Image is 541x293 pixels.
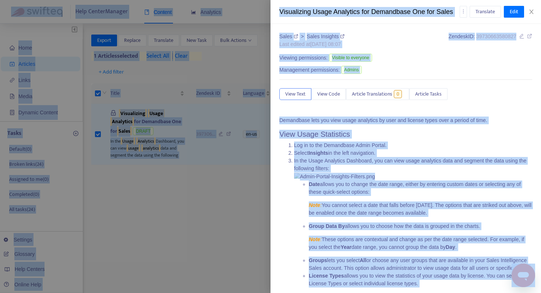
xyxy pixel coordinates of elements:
[449,33,532,48] div: Zendesk ID:
[309,202,322,208] em: :
[279,7,460,17] div: Visualizing Usage Analytics for Demandbase One for Sales
[294,173,375,181] img: Admin-Portal-Insights-Filters.png
[308,150,328,156] strong: Insights
[279,33,300,39] a: Sales
[341,66,362,74] span: Admins
[309,257,532,272] li: lets you select or choose any user groups that are available in your Sales Intelligence Sales acc...
[309,236,532,251] p: These options are contextual and change as per the date range selected. For example, if you selec...
[279,33,344,40] div: >
[446,244,455,250] strong: Day
[528,9,534,15] span: close
[329,54,372,62] span: Visible to everyone
[510,8,518,16] span: Edit
[360,257,367,263] strong: All
[340,244,351,250] strong: Year
[309,181,532,196] p: allows you to change the date range, either by entering custom dates or selecting any of these qu...
[476,33,516,39] span: 39730663580827
[309,223,345,229] strong: Group Data By
[309,222,532,230] p: allows you to choose how the data is grouped in the charts.
[475,8,495,16] span: Translate
[279,40,344,48] div: Last edited at [DATE] 08:07
[294,142,532,149] li: Log in to the Demandbase Admin Portal.
[309,236,322,242] em: :
[294,149,532,157] li: Select in the left navigation.
[470,6,501,18] button: Translate
[279,54,328,62] span: Viewing permissions:
[279,88,311,100] button: View Text
[309,201,532,217] p: You cannot select a date that falls before [DATE]. The options that are striked out above, will b...
[526,8,537,15] button: Close
[409,88,448,100] button: Article Tasks
[285,90,305,98] span: View Text
[309,181,320,187] strong: Date
[512,264,535,287] iframe: Button to launch messaging window
[317,90,340,98] span: View Code
[394,90,402,98] span: 0
[307,33,344,39] a: Sales Insights
[504,6,524,18] button: Edit
[346,88,409,100] button: Article Translations0
[309,257,327,263] strong: Groups
[311,88,346,100] button: View Code
[309,272,532,287] p: allows you to view the statistics of your usage data by license. You can select All License Types...
[352,90,392,98] span: Article Translations
[279,66,340,74] span: Management permissions:
[309,202,320,208] strong: Note
[279,130,532,139] h2: View Usage Statistics
[309,236,320,242] strong: Note
[460,6,467,18] button: more
[279,117,532,124] p: Demandbase lets you view usage analytics by user and license types over a period of time.
[415,90,442,98] span: Article Tasks
[309,273,344,279] strong: License Types
[461,9,466,14] span: more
